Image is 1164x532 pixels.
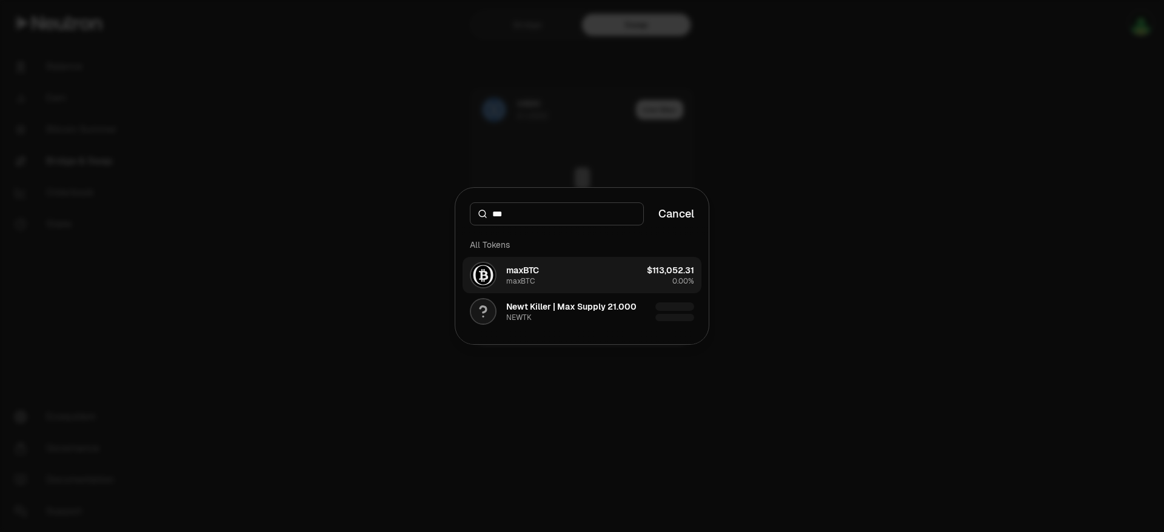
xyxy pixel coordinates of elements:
div: NEWTK [506,313,532,322]
div: All Tokens [463,233,701,257]
div: $113,052.31 [647,264,694,276]
button: Newt Killer | Max Supply 21.000NEWTK [463,293,701,330]
button: Cancel [658,205,694,222]
div: maxBTC [506,276,535,286]
div: maxBTC [506,264,539,276]
span: 0.00% [672,276,694,286]
img: maxBTC Logo [471,263,495,287]
div: Newt Killer | Max Supply 21.000 [506,301,637,313]
button: maxBTC LogomaxBTCmaxBTC$113,052.310.00% [463,257,701,293]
